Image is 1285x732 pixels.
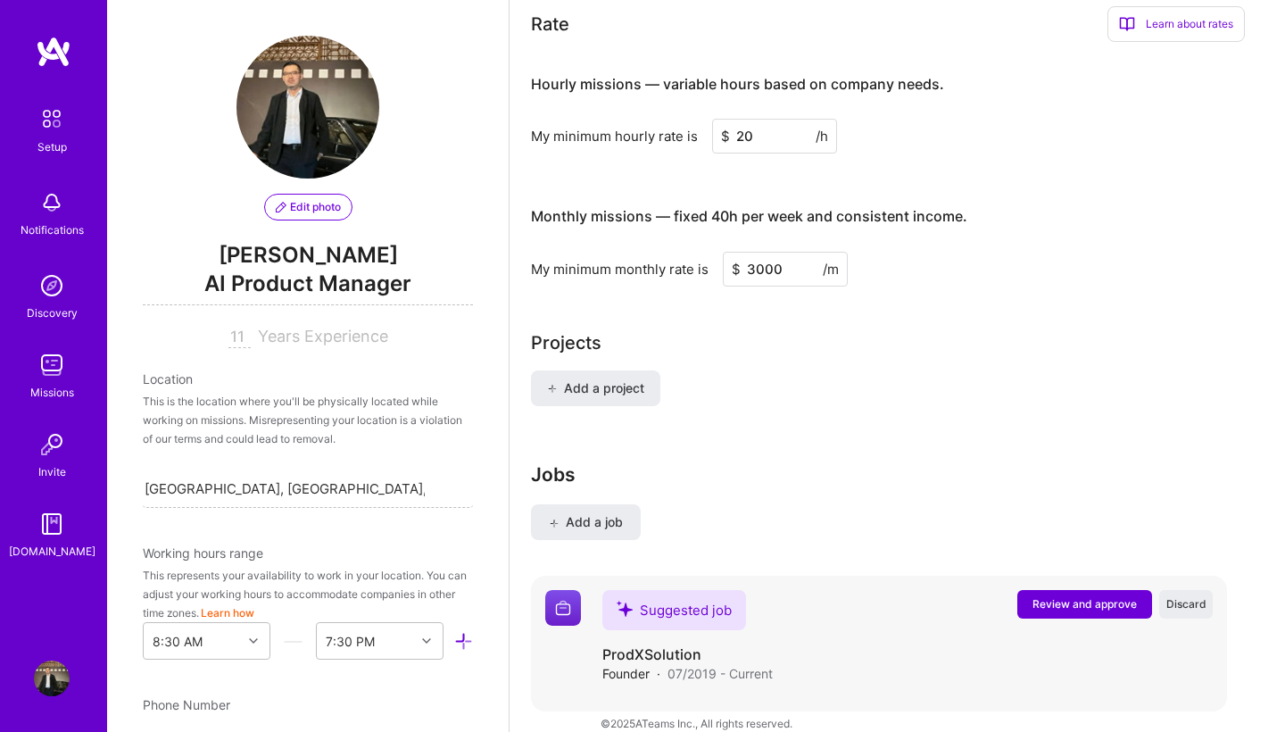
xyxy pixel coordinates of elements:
[143,566,473,622] div: This represents your availability to work in your location. You can adjust your working hours to ...
[1107,6,1245,42] div: Learn about rates
[9,542,95,561] div: [DOMAIN_NAME]
[143,545,263,561] span: Working hours range
[143,697,230,712] span: Phone Number
[531,260,709,279] div: My minimum monthly rate is
[29,661,74,696] a: User Avatar
[531,76,944,93] h4: Hourly missions — variable hours based on company needs.
[34,661,70,696] img: User Avatar
[258,327,388,345] span: Years Experience
[37,137,67,156] div: Setup
[38,462,66,481] div: Invite
[823,260,839,279] span: /m
[531,463,1227,486] h3: Jobs
[143,392,473,448] div: This is the location where you'll be physically located while working on missions. Misrepresentin...
[531,504,641,540] button: Add a job
[617,601,633,617] i: icon SuggestedTeams
[531,370,660,406] button: Add a project
[667,664,773,683] span: 07/2019 - Current
[30,383,74,402] div: Missions
[249,636,258,645] i: icon Chevron
[33,100,70,137] img: setup
[34,268,70,304] img: discovery
[721,127,730,146] span: $
[547,379,644,397] span: Add a project
[732,260,741,279] span: $
[143,242,473,269] span: [PERSON_NAME]
[276,202,286,212] i: icon PencilPurple
[602,645,773,664] h4: ProdXSolution
[143,269,473,305] span: AI Product Manager
[547,384,557,394] i: icon PlusBlack
[549,519,559,528] i: icon PlusBlack
[284,632,303,651] i: icon HorizontalInLineDivider
[816,127,828,146] span: /h
[201,603,254,622] button: Learn how
[34,506,70,542] img: guide book
[602,590,746,630] div: Suggested job
[326,632,375,651] div: 7:30 PM
[153,632,203,651] div: 8:30 AM
[27,304,78,322] div: Discovery
[34,185,70,220] img: bell
[712,119,837,154] input: XXX
[236,36,379,179] img: User Avatar
[1119,16,1135,32] i: icon BookOpen
[264,194,352,220] button: Edit photo
[34,427,70,462] img: Invite
[1032,596,1137,611] span: Review and approve
[531,127,698,146] div: My minimum hourly rate is
[21,220,84,239] div: Notifications
[1159,590,1213,619] button: Discard
[143,370,473,388] div: Location
[276,199,341,215] span: Edit photo
[1017,590,1152,619] button: Review and approve
[602,664,650,683] span: Founder
[545,590,581,626] img: Company logo
[723,252,848,287] input: XXX
[531,208,967,225] h4: Monthly missions — fixed 40h per week and consistent income.
[36,36,71,68] img: logo
[228,327,251,348] input: XX
[1166,596,1206,611] span: Discard
[657,664,660,683] span: ·
[531,329,601,356] div: Projects
[422,636,431,645] i: icon Chevron
[34,347,70,383] img: teamwork
[531,11,569,37] div: Rate
[549,513,623,531] span: Add a job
